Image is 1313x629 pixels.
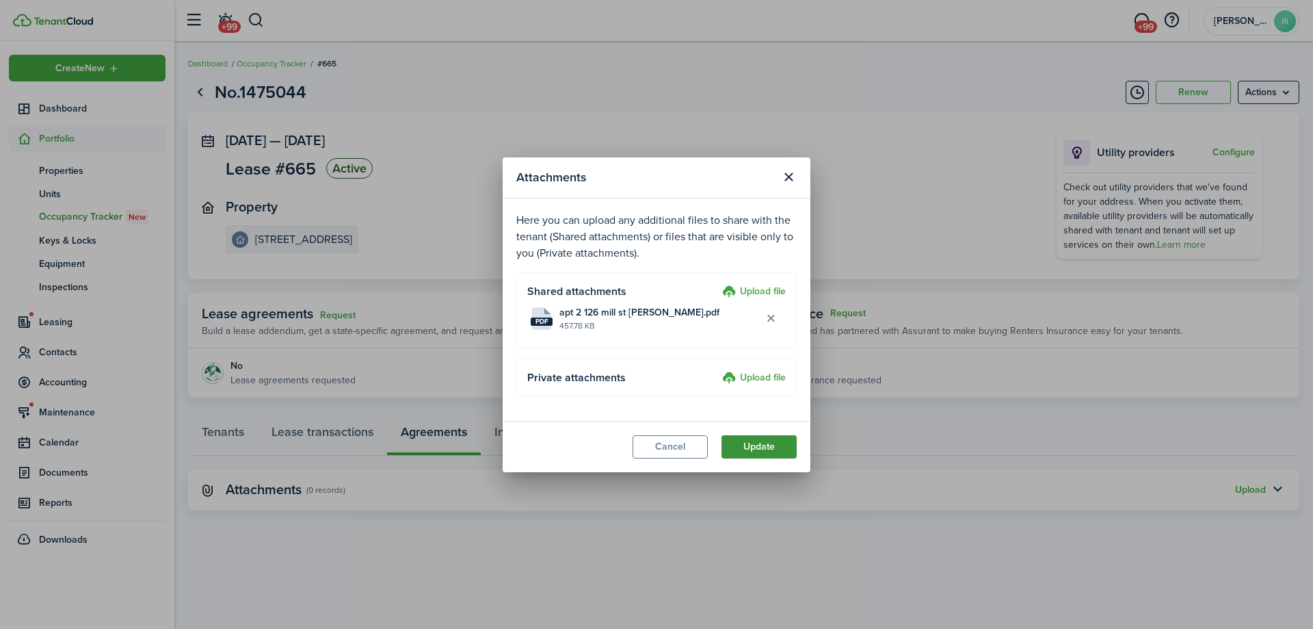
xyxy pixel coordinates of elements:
file-extension: pdf [531,318,553,326]
file-size: 457.78 KB [559,320,759,332]
button: Delete file [759,307,782,330]
h4: Private attachments [527,370,717,386]
p: Here you can upload any additional files to share with the tenant (Shared attachments) or files t... [516,212,797,261]
button: Close modal [777,166,800,189]
span: apt 2 126 mill st [PERSON_NAME].pdf [559,305,719,320]
file-icon: File [531,307,553,330]
button: Cancel [633,435,708,459]
button: Update [721,435,797,459]
modal-title: Attachments [516,164,773,191]
h4: Shared attachments [527,283,717,300]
